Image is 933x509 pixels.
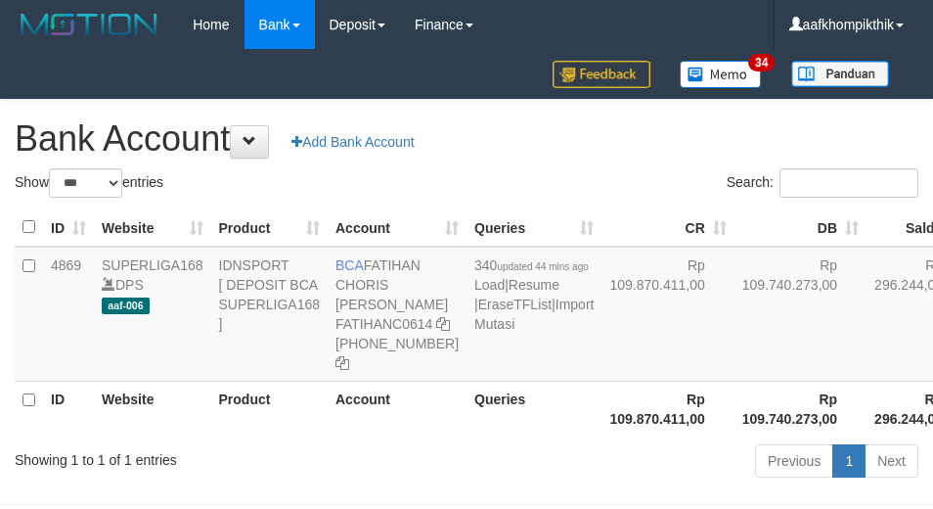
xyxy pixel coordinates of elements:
a: Copy FATIHANC0614 to clipboard [436,316,450,332]
th: ID [43,381,94,437]
th: Account [328,381,466,437]
input: Search: [779,168,918,198]
th: ID: activate to sort column ascending [43,208,94,247]
label: Show entries [15,168,163,198]
h1: Bank Account [15,119,918,159]
span: updated 44 mins ago [497,261,588,272]
td: Rp 109.870.411,00 [601,247,733,382]
img: Feedback.jpg [553,61,650,88]
img: MOTION_logo.png [15,10,163,39]
a: EraseTFList [478,297,552,312]
td: IDNSPORT [ DEPOSIT BCA SUPERLIGA168 ] [211,247,329,382]
a: Copy 4062281727 to clipboard [335,355,349,371]
img: Button%20Memo.svg [680,61,762,88]
th: Rp 109.870.411,00 [601,381,733,437]
th: Rp 109.740.273,00 [734,381,866,437]
span: BCA [335,257,364,273]
td: 4869 [43,247,94,382]
a: FATIHANC0614 [335,316,432,332]
a: Next [865,444,918,478]
select: Showentries [49,168,122,198]
td: Rp 109.740.273,00 [734,247,866,382]
span: 340 [474,257,589,273]
th: Queries [466,381,601,437]
a: Import Mutasi [474,297,594,332]
th: CR: activate to sort column ascending [601,208,733,247]
td: FATIHAN CHORIS [PERSON_NAME] [PHONE_NUMBER] [328,247,466,382]
th: DB: activate to sort column ascending [734,208,866,247]
th: Account: activate to sort column ascending [328,208,466,247]
a: 34 [665,49,777,99]
label: Search: [727,168,918,198]
span: aaf-006 [102,298,150,314]
a: Add Bank Account [279,125,426,159]
th: Website [94,381,211,437]
a: Load [474,277,505,293]
th: Website: activate to sort column ascending [94,208,211,247]
a: Resume [509,277,559,293]
a: 1 [832,444,866,478]
th: Product [211,381,329,437]
td: DPS [94,247,211,382]
th: Queries: activate to sort column ascending [466,208,601,247]
th: Product: activate to sort column ascending [211,208,329,247]
span: | | | [474,257,594,332]
img: panduan.png [791,61,889,87]
span: 34 [748,54,775,71]
a: SUPERLIGA168 [102,257,203,273]
div: Showing 1 to 1 of 1 entries [15,442,375,470]
a: Previous [755,444,833,478]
